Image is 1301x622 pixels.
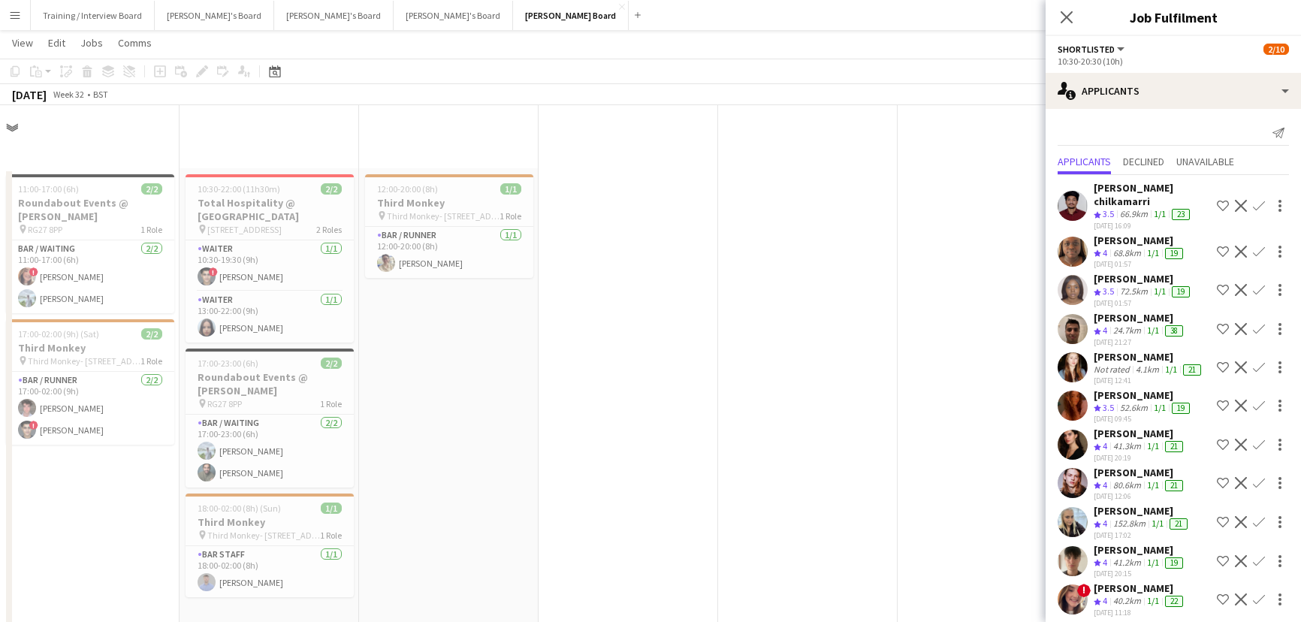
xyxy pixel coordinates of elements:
[80,36,103,50] span: Jobs
[1094,272,1193,285] div: [PERSON_NAME]
[140,224,162,235] span: 1 Role
[1110,479,1144,492] div: 80.6km
[1058,156,1111,167] span: Applicants
[1094,569,1186,578] div: [DATE] 20:15
[1154,402,1166,413] app-skills-label: 1/1
[1152,518,1164,529] app-skills-label: 1/1
[141,183,162,195] span: 2/2
[1263,44,1289,55] span: 2/10
[42,33,71,53] a: Edit
[1172,403,1190,414] div: 19
[1058,56,1289,67] div: 10:30-20:30 (10h)
[1094,427,1186,440] div: [PERSON_NAME]
[186,240,354,291] app-card-role: Waiter1/110:30-19:30 (9h)![PERSON_NAME]
[1165,248,1183,259] div: 19
[186,349,354,488] app-job-card: 17:00-23:00 (6h)2/2Roundabout Events @ [PERSON_NAME] RG27 8PP1 RoleBar / Waiting2/217:00-23:00 (6...
[1103,518,1107,529] span: 4
[320,530,342,541] span: 1 Role
[1094,388,1193,402] div: [PERSON_NAME]
[186,546,354,597] app-card-role: BAR STAFF1/118:00-02:00 (8h)[PERSON_NAME]
[1103,595,1107,606] span: 4
[274,1,394,30] button: [PERSON_NAME]'s Board
[207,530,320,541] span: Third Monkey- [STREET_ADDRESS]
[1103,285,1114,297] span: 3.5
[155,1,274,30] button: [PERSON_NAME]'s Board
[18,328,99,340] span: 17:00-02:00 (9h) (Sat)
[186,494,354,597] app-job-card: 18:00-02:00 (8h) (Sun)1/1Third Monkey Third Monkey- [STREET_ADDRESS]1 RoleBAR STAFF1/118:00-02:00...
[1094,181,1211,208] div: [PERSON_NAME] chilkamarri
[1103,479,1107,491] span: 4
[93,89,108,100] div: BST
[6,33,39,53] a: View
[1110,557,1144,569] div: 41.2km
[1058,44,1115,55] span: Shortlisted
[1147,325,1159,336] app-skills-label: 1/1
[394,1,513,30] button: [PERSON_NAME]'s Board
[198,503,281,514] span: 18:00-02:00 (8h) (Sun)
[1058,44,1127,55] button: Shortlisted
[1094,311,1186,325] div: [PERSON_NAME]
[1147,440,1159,451] app-skills-label: 1/1
[1170,518,1188,530] div: 21
[209,267,218,276] span: !
[186,174,354,343] app-job-card: 10:30-22:00 (11h30m)2/2Total Hospitality @ [GEOGRAPHIC_DATA] [STREET_ADDRESS]2 RolesWaiter1/110:3...
[1046,8,1301,27] h3: Job Fulfilment
[1094,453,1186,463] div: [DATE] 20:19
[1133,364,1162,376] div: 4.1km
[1094,259,1186,269] div: [DATE] 01:57
[1165,364,1177,375] app-skills-label: 1/1
[316,224,342,235] span: 2 Roles
[1094,364,1133,376] div: Not rated
[141,328,162,340] span: 2/2
[1094,337,1186,347] div: [DATE] 21:27
[321,183,342,195] span: 2/2
[1094,350,1204,364] div: [PERSON_NAME]
[500,183,521,195] span: 1/1
[6,372,174,445] app-card-role: Bar / Runner2/217:00-02:00 (9h)[PERSON_NAME]![PERSON_NAME]
[321,358,342,369] span: 2/2
[365,174,533,278] app-job-card: 12:00-20:00 (8h)1/1Third Monkey Third Monkey- [STREET_ADDRESS]1 RoleBar / Runner1/112:00-20:00 (8...
[12,87,47,102] div: [DATE]
[28,224,62,235] span: RG27 8PP
[365,196,533,210] h3: Third Monkey
[1103,557,1107,568] span: 4
[1110,325,1144,337] div: 24.7km
[1183,364,1201,376] div: 21
[1103,208,1114,219] span: 3.5
[500,210,521,222] span: 1 Role
[1094,376,1204,385] div: [DATE] 12:41
[6,341,174,355] h3: Third Monkey
[1094,221,1211,231] div: [DATE] 16:09
[387,210,500,222] span: Third Monkey- [STREET_ADDRESS]
[321,503,342,514] span: 1/1
[29,421,38,430] span: !
[6,319,174,445] app-job-card: 17:00-02:00 (9h) (Sat)2/2Third Monkey Third Monkey- [STREET_ADDRESS]1 RoleBar / Runner2/217:00-02...
[1172,286,1190,297] div: 19
[1147,247,1159,258] app-skills-label: 1/1
[1094,608,1186,617] div: [DATE] 11:18
[198,183,280,195] span: 10:30-22:00 (11h30m)
[1103,402,1114,413] span: 3.5
[1123,156,1164,167] span: Declined
[1103,440,1107,451] span: 4
[1094,504,1191,518] div: [PERSON_NAME]
[1172,209,1190,220] div: 23
[320,398,342,409] span: 1 Role
[186,415,354,488] app-card-role: Bar / Waiting2/217:00-23:00 (6h)[PERSON_NAME][PERSON_NAME]
[1094,298,1193,308] div: [DATE] 01:57
[140,355,162,367] span: 1 Role
[1110,440,1144,453] div: 41.3km
[1165,480,1183,491] div: 21
[1103,325,1107,336] span: 4
[31,1,155,30] button: Training / Interview Board
[513,1,629,30] button: [PERSON_NAME] Board
[12,36,33,50] span: View
[6,174,174,313] app-job-card: 11:00-17:00 (6h)2/2Roundabout Events @ [PERSON_NAME] RG27 8PP1 RoleBar / Waiting2/211:00-17:00 (6...
[365,227,533,278] app-card-role: Bar / Runner1/112:00-20:00 (8h)[PERSON_NAME]
[74,33,109,53] a: Jobs
[1094,491,1186,501] div: [DATE] 12:06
